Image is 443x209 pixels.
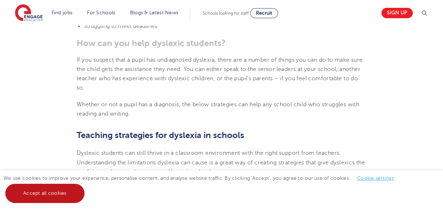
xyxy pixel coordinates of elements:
a: Cookie settings [357,175,394,181]
b: Teaching strategies for dyslexia in schools [77,130,244,140]
a: Accept all cookies [5,184,84,203]
a: Find jobs [52,10,73,15]
a: Recruit [250,8,278,18]
a: For Schools [87,10,115,15]
span: Struggling to meet deadlines [84,23,157,29]
span: If you suspect that a pupil has undiagnosed dyslexia, there are a number of things you can do to ... [77,57,362,91]
img: Engage Education [15,4,43,22]
a: Blogs & Latest News [130,10,179,15]
span: Recruit [256,10,272,16]
span: We use cookies to improve your experience, personalise content, and analyse website traffic. By c... [4,175,401,196]
span: Dyslexic students can still thrive in a classroom environment with the right support from teacher... [77,150,365,175]
a: Sign up [381,8,413,18]
span: Schools looking for staff [203,11,249,16]
b: How can you help dyslexic students? [77,38,226,48]
span: Whether or not a pupil has a diagnosis, the below strategies can help any school child who strugg... [77,101,359,117]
